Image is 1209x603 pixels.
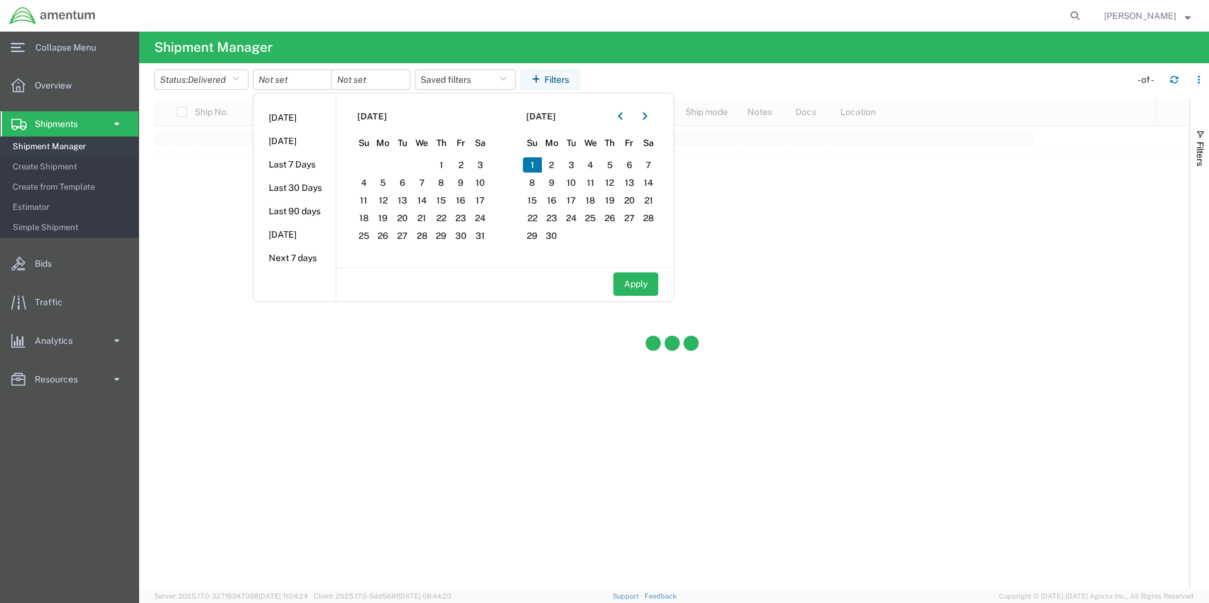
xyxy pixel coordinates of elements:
span: 7 [412,175,432,190]
span: 24 [470,210,490,226]
span: 25 [580,210,600,226]
span: Delivered [188,75,226,85]
li: [DATE] [254,130,336,153]
span: 9 [451,175,470,190]
span: We [580,137,600,150]
span: We [412,137,432,150]
span: 23 [451,210,470,226]
span: 28 [639,210,658,226]
span: Th [600,137,620,150]
span: 4 [354,175,374,190]
span: 3 [470,157,490,173]
span: 29 [432,228,451,243]
span: Simple Shipment [13,215,130,240]
span: 22 [432,210,451,226]
span: Su [354,137,374,150]
span: 30 [542,228,562,243]
span: 8 [523,175,543,190]
span: Th [432,137,451,150]
span: 5 [600,157,620,173]
span: 9 [542,175,562,190]
span: 23 [542,210,562,226]
button: Apply [613,272,658,296]
a: Support [613,592,644,600]
span: 14 [412,193,432,208]
span: 27 [620,210,639,226]
span: 10 [470,175,490,190]
span: Mo [374,137,393,150]
div: - of - [1138,73,1160,87]
span: Sa [639,137,658,150]
span: Shipments [35,111,87,137]
li: Next 7 days [254,247,336,270]
span: 5 [374,175,393,190]
span: 29 [523,228,543,243]
span: 10 [562,175,581,190]
span: [DATE] 11:04:24 [259,592,308,600]
span: 2 [542,157,562,173]
span: Server: 2025.17.0-327f6347098 [154,592,308,600]
span: [DATE] [526,110,556,123]
span: Collapse Menu [35,35,105,60]
span: Mo [542,137,562,150]
span: 12 [600,175,620,190]
span: 26 [374,228,393,243]
span: [DATE] 08:44:20 [398,592,451,600]
span: 21 [639,193,658,208]
span: 24 [562,210,581,226]
span: 18 [354,210,374,226]
span: Tu [393,137,412,150]
span: 22 [523,210,543,226]
span: Create Shipment [13,154,130,180]
span: 6 [393,175,412,190]
span: 11 [354,193,374,208]
span: 18 [580,193,600,208]
a: Feedback [644,592,677,600]
span: Traffic [35,289,71,315]
span: 14 [639,175,658,190]
li: [DATE] [254,223,336,247]
span: Su [523,137,543,150]
a: Shipments [1,111,138,137]
span: Overview [35,73,81,98]
span: Tu [562,137,581,150]
span: 8 [432,175,451,190]
span: 16 [451,193,470,208]
span: 30 [451,228,470,243]
span: Bids [35,251,61,276]
li: [DATE] [254,106,336,130]
span: 26 [600,210,620,226]
span: 1 [432,157,451,173]
span: 16 [542,193,562,208]
h4: Shipment Manager [154,32,273,63]
li: Last 30 Days [254,176,336,200]
button: Filters [520,70,580,90]
span: Sa [470,137,490,150]
span: Client: 2025.17.0-5dd568f [314,592,451,600]
span: 19 [374,210,393,226]
span: Create from Template [13,174,130,200]
span: 17 [562,193,581,208]
span: 12 [374,193,393,208]
span: 31 [470,228,490,243]
a: Overview [1,73,138,98]
span: Resources [35,367,87,392]
input: Not set [332,70,410,89]
span: 15 [432,193,451,208]
span: 20 [393,210,412,226]
span: 19 [600,193,620,208]
button: Saved filters [415,70,516,90]
span: Fr [620,137,639,150]
span: Zachary Bolhuis [1104,9,1176,23]
button: Status:Delivered [154,70,249,90]
span: 13 [620,175,639,190]
a: Bids [1,251,138,276]
li: Last 7 Days [254,153,336,176]
span: 17 [470,193,490,208]
span: 15 [523,193,543,208]
span: 7 [639,157,658,173]
span: 25 [354,228,374,243]
span: 13 [393,193,412,208]
span: Shipment Manager [13,134,130,159]
a: Traffic [1,289,138,315]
